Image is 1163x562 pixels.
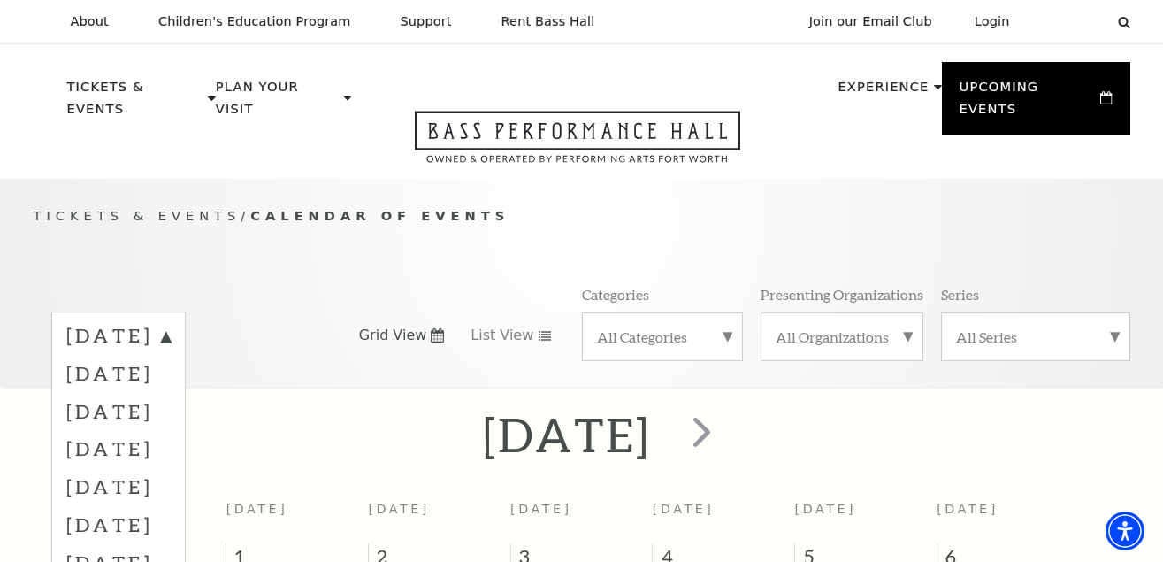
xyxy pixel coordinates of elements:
[1106,512,1144,550] div: Accessibility Menu
[597,327,728,346] label: All Categories
[1038,13,1101,30] select: Select:
[582,285,649,304] p: Categories
[158,14,351,29] p: Children's Education Program
[66,322,171,354] label: [DATE]
[66,505,171,543] label: [DATE]
[66,429,171,467] label: [DATE]
[216,76,340,130] p: Plan Your Visit
[34,205,1130,227] p: /
[776,327,908,346] label: All Organizations
[66,354,171,392] label: [DATE]
[250,208,509,223] span: Calendar of Events
[667,404,731,466] button: next
[226,502,288,516] span: [DATE]
[359,326,427,345] span: Grid View
[368,502,430,516] span: [DATE]
[501,14,595,29] p: Rent Bass Hall
[795,502,857,516] span: [DATE]
[483,406,650,463] h2: [DATE]
[937,502,998,516] span: [DATE]
[653,502,715,516] span: [DATE]
[34,208,241,223] span: Tickets & Events
[838,76,929,108] p: Experience
[67,76,204,130] p: Tickets & Events
[71,14,109,29] p: About
[956,327,1115,346] label: All Series
[761,285,923,304] p: Presenting Organizations
[510,502,572,516] span: [DATE]
[66,467,171,505] label: [DATE]
[941,285,979,304] p: Series
[401,14,452,29] p: Support
[960,76,1097,130] p: Upcoming Events
[66,392,171,430] label: [DATE]
[471,326,533,345] span: List View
